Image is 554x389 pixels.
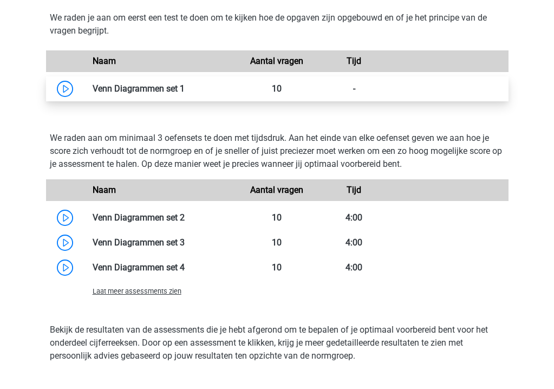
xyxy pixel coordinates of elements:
[84,82,239,95] div: Venn Diagrammen set 1
[84,236,239,249] div: Venn Diagrammen set 3
[93,287,181,295] span: Laat meer assessments zien
[84,184,239,197] div: Naam
[316,55,393,68] div: Tijd
[50,323,505,362] p: Bekijk de resultaten van de assessments die je hebt afgerond om te bepalen of je optimaal voorber...
[238,184,315,197] div: Aantal vragen
[84,55,239,68] div: Naam
[50,11,505,37] p: We raden je aan om eerst een test te doen om te kijken hoe de opgaven zijn opgebouwd en of je het...
[238,55,315,68] div: Aantal vragen
[316,184,393,197] div: Tijd
[84,261,239,274] div: Venn Diagrammen set 4
[84,211,239,224] div: Venn Diagrammen set 2
[50,132,505,171] p: We raden aan om minimaal 3 oefensets te doen met tijdsdruk. Aan het einde van elke oefenset geven...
